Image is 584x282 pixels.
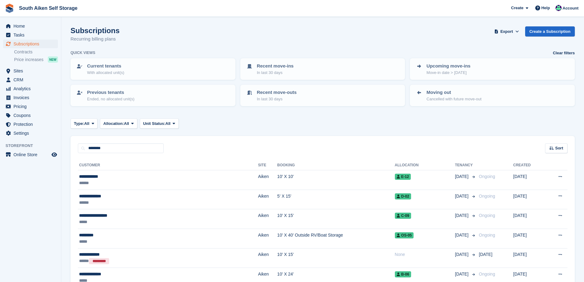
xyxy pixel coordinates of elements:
[511,5,523,11] span: Create
[277,209,395,229] td: 10' X 15'
[71,26,120,35] h1: Subscriptions
[258,190,277,209] td: Aiken
[258,209,277,229] td: Aiken
[455,251,470,258] span: [DATE]
[13,84,50,93] span: Analytics
[553,50,575,56] a: Clear filters
[395,251,455,258] div: None
[3,111,58,120] a: menu
[395,160,455,170] th: Allocation
[3,40,58,48] a: menu
[493,26,520,37] button: Export
[513,209,544,229] td: [DATE]
[71,85,235,106] a: Previous tenants Ended, no allocated unit(s)
[479,194,495,199] span: Ongoing
[71,36,120,43] p: Recurring billing plans
[13,129,50,137] span: Settings
[14,57,44,63] span: Price increases
[395,174,411,180] span: E-12
[13,40,50,48] span: Subscriptions
[71,59,235,79] a: Current tenants With allocated unit(s)
[3,67,58,75] a: menu
[13,31,50,39] span: Tasks
[103,121,124,127] span: Allocation:
[426,89,481,96] p: Moving out
[13,120,50,129] span: Protection
[3,31,58,39] a: menu
[479,174,495,179] span: Ongoing
[277,229,395,248] td: 10' X 40' Outside RV/Boat Storage
[277,170,395,190] td: 10' X 10'
[455,271,470,277] span: [DATE]
[140,118,179,129] button: Unit Status: All
[87,96,135,102] p: Ended, no allocated unit(s)
[74,121,84,127] span: Type:
[3,75,58,84] a: menu
[513,190,544,209] td: [DATE]
[395,193,411,199] span: D-02
[500,29,513,35] span: Export
[277,248,395,268] td: 10' X 15'
[51,151,58,158] a: Preview store
[513,170,544,190] td: [DATE]
[3,120,58,129] a: menu
[395,271,411,277] span: B-06
[17,3,80,13] a: South Aiken Self Storage
[479,272,495,276] span: Ongoing
[258,160,277,170] th: Site
[258,248,277,268] td: Aiken
[479,233,495,238] span: Ongoing
[395,232,414,238] span: OS-05
[277,160,395,170] th: Booking
[426,70,470,76] p: Move-in date > [DATE]
[13,111,50,120] span: Coupons
[13,67,50,75] span: Sites
[166,121,171,127] span: All
[71,50,95,56] h6: Quick views
[513,160,544,170] th: Created
[555,5,562,11] img: Michelle Brown
[258,229,277,248] td: Aiken
[3,150,58,159] a: menu
[87,70,124,76] p: With allocated unit(s)
[5,4,14,13] img: stora-icon-8386f47178a22dfd0bd8f6a31ec36ba5ce8667c1dd55bd0f319d3a0aa187defe.svg
[13,150,50,159] span: Online Store
[426,63,470,70] p: Upcoming move-ins
[258,170,277,190] td: Aiken
[3,22,58,30] a: menu
[479,252,492,257] span: [DATE]
[541,5,550,11] span: Help
[257,96,297,102] p: In last 30 days
[87,63,124,70] p: Current tenants
[124,121,129,127] span: All
[257,89,297,96] p: Recent move-outs
[257,63,294,70] p: Recent move-ins
[3,129,58,137] a: menu
[241,85,405,106] a: Recent move-outs In last 30 days
[14,56,58,63] a: Price increases NEW
[48,56,58,63] div: NEW
[555,145,563,151] span: Sort
[479,213,495,218] span: Ongoing
[241,59,405,79] a: Recent move-ins In last 30 days
[3,93,58,102] a: menu
[3,102,58,111] a: menu
[100,118,137,129] button: Allocation: All
[455,232,470,238] span: [DATE]
[426,96,481,102] p: Cancelled with future move-out
[78,160,258,170] th: Customer
[84,121,90,127] span: All
[6,143,61,149] span: Storefront
[143,121,166,127] span: Unit Status:
[410,85,574,106] a: Moving out Cancelled with future move-out
[13,93,50,102] span: Invoices
[277,190,395,209] td: 5' X 15'
[513,248,544,268] td: [DATE]
[455,193,470,199] span: [DATE]
[455,160,476,170] th: Tenancy
[71,118,97,129] button: Type: All
[525,26,575,37] a: Create a Subscription
[3,84,58,93] a: menu
[455,212,470,219] span: [DATE]
[395,213,411,219] span: C-09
